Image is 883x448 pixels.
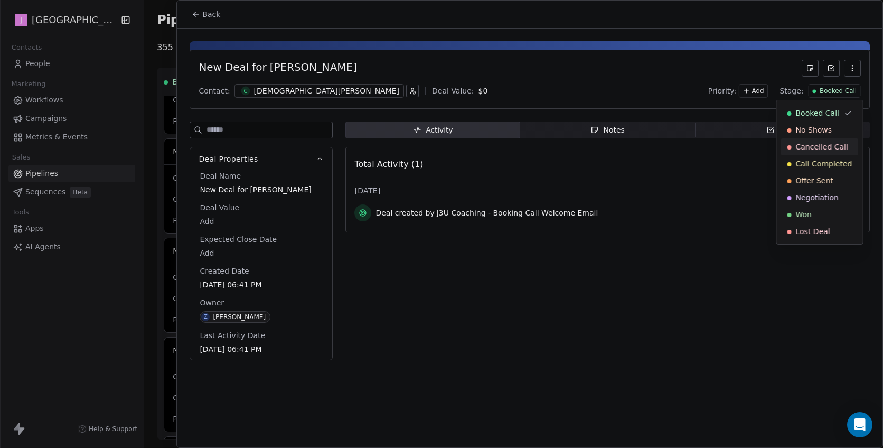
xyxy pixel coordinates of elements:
[781,105,859,240] div: Suggestions
[796,125,832,135] span: No Shows
[796,209,812,220] span: Won
[796,226,830,237] span: Lost Deal
[796,108,839,118] span: Booked Call
[796,142,848,152] span: Cancelled Call
[796,158,852,169] span: Call Completed
[796,175,833,186] span: Offer Sent
[796,192,839,203] span: Negotiation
